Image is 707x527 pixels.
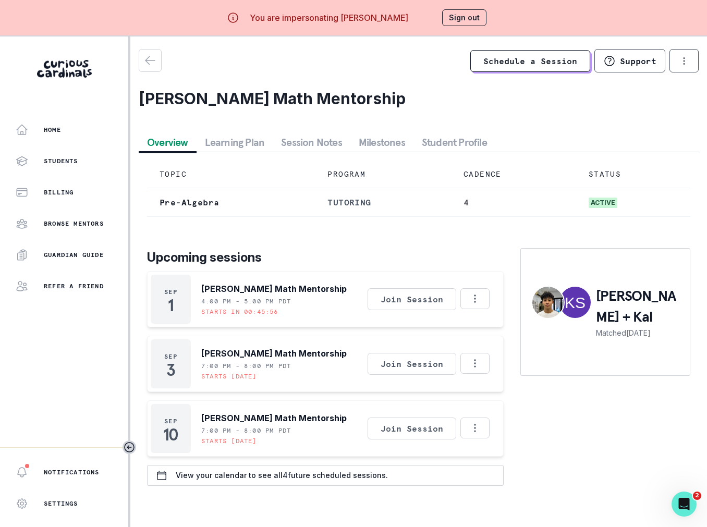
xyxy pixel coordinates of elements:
p: Matched [DATE] [596,327,679,338]
td: tutoring [315,188,450,217]
button: Learning Plan [197,133,273,152]
p: Sep [164,288,177,296]
button: Join Session [368,288,456,310]
p: Upcoming sessions [147,248,504,267]
p: [PERSON_NAME] + Kal [596,286,679,327]
img: Kal Sebestyen [559,287,591,318]
span: 2 [693,492,701,500]
p: [PERSON_NAME] Math Mentorship [201,412,347,424]
td: STATUS [576,161,690,188]
p: View your calendar to see all 4 future scheduled sessions. [176,471,388,480]
h2: [PERSON_NAME] Math Mentorship [139,89,699,108]
p: 1 [168,300,174,311]
button: Sign out [442,9,486,26]
button: options [669,49,699,72]
p: Sep [164,417,177,425]
button: Join Session [368,418,456,439]
td: 4 [451,188,576,217]
td: PROGRAM [315,161,450,188]
button: Overview [139,133,197,152]
p: 10 [163,430,178,440]
img: Nolan Wu [532,287,564,318]
p: Students [44,157,78,165]
p: Notifications [44,468,100,476]
p: [PERSON_NAME] Math Mentorship [201,283,347,295]
p: Starts [DATE] [201,437,257,445]
p: 3 [166,365,175,375]
span: active [589,198,617,208]
button: Support [594,49,665,72]
a: Schedule a Session [470,50,590,72]
p: Starts in 00:45:56 [201,308,278,316]
p: You are impersonating [PERSON_NAME] [250,11,408,24]
button: Options [460,418,490,438]
p: 4:00 PM - 5:00 PM PDT [201,297,291,305]
p: Browse Mentors [44,219,104,228]
p: 7:00 PM - 8:00 PM PDT [201,426,291,435]
p: Support [620,56,656,66]
button: Session Notes [273,133,350,152]
p: Sep [164,352,177,361]
button: Options [460,353,490,374]
p: Settings [44,499,78,508]
td: TOPIC [147,161,315,188]
p: Billing [44,188,74,197]
p: [PERSON_NAME] Math Mentorship [201,347,347,360]
p: Refer a friend [44,282,104,290]
p: 7:00 PM - 8:00 PM PDT [201,362,291,370]
iframe: Intercom live chat [672,492,697,517]
p: Starts [DATE] [201,372,257,381]
td: CADENCE [451,161,576,188]
td: Pre-Algebra [147,188,315,217]
button: Options [460,288,490,309]
button: Milestones [350,133,413,152]
button: Student Profile [413,133,495,152]
img: Curious Cardinals Logo [37,60,92,78]
button: Toggle sidebar [123,440,136,454]
button: Join Session [368,353,456,375]
p: Home [44,126,61,134]
p: Guardian Guide [44,251,104,259]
